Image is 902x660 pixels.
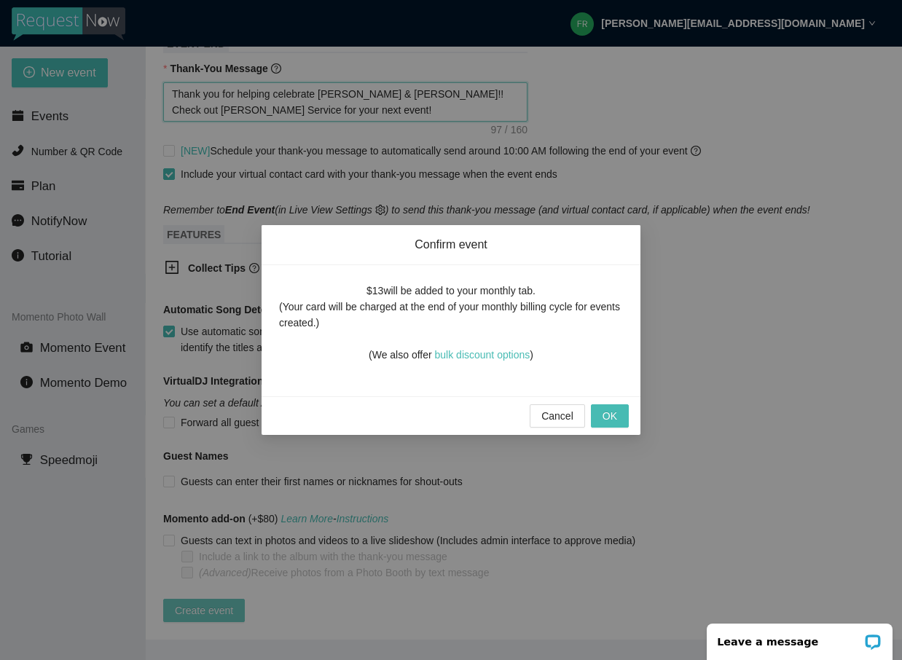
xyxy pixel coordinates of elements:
[369,331,533,363] div: (We also offer )
[530,404,585,428] button: Cancel
[591,404,629,428] button: OK
[435,349,530,361] a: bulk discount options
[697,614,902,660] iframe: LiveChat chat widget
[541,408,573,424] span: Cancel
[366,283,536,299] div: $13 will be added to your monthly tab.
[603,408,617,424] span: OK
[279,299,623,331] div: (Your card will be charged at the end of your monthly billing cycle for events created.)
[279,237,623,253] span: Confirm event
